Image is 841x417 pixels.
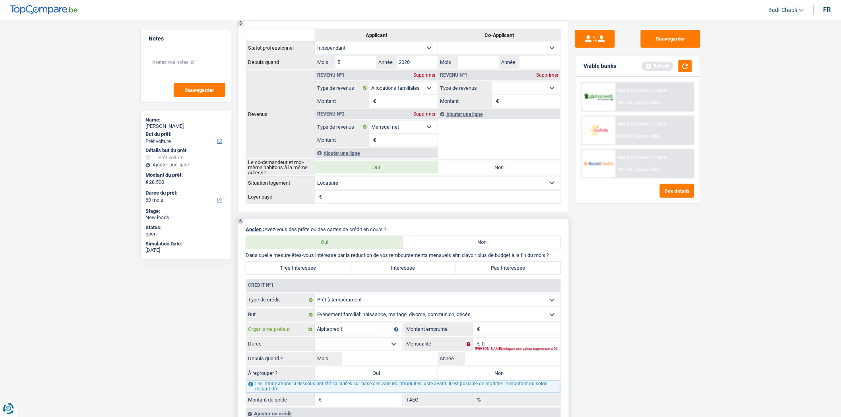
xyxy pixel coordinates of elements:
span: € [492,95,501,108]
img: AlphaCredit [584,93,613,102]
label: Type de revenus [315,82,369,95]
div: Les informations ci-dessous ont été calculées sur base des valeurs introduites juste avant. Il es... [246,380,560,393]
span: Limit: >1.150 € [638,88,667,93]
div: open [145,231,226,237]
input: AAAA [465,353,561,365]
th: Loyer payé [246,191,315,204]
label: Oui [315,161,438,174]
div: [DATE] [145,247,226,253]
input: AAAA [519,56,560,69]
label: Non [403,236,561,249]
label: Non [438,367,561,380]
span: DTI: 0% [618,100,633,106]
span: NAI: 0 € [618,88,634,93]
div: Détails but du prêt [145,147,226,154]
div: Supprimer [411,112,438,116]
div: Revenu nº1 [438,73,469,77]
a: Badr Chabli [762,4,804,17]
div: fr [824,6,831,14]
label: Organisme prêteur [246,323,315,336]
div: Simulation Date: [145,241,226,247]
div: New leads [145,214,226,221]
span: Limit: <50% [637,100,660,106]
label: Durée du prêt: [145,190,225,196]
span: € [369,95,378,108]
label: Type de revenus [438,82,492,95]
label: Oui [315,367,438,380]
th: Situation logement [246,176,315,189]
span: / [635,88,636,93]
span: € [315,394,324,406]
label: Pas Intéressée [456,262,561,275]
div: Stage: [145,208,226,214]
label: Montant du solde [246,394,315,406]
span: / [634,100,636,106]
div: [PERSON_NAME] indiquer une valeur supérieure à 0€ [475,347,560,351]
span: € [369,134,378,147]
div: Revenu nº1 [315,73,347,77]
button: Sauvegarder [641,30,700,48]
img: TopCompare Logo [10,5,78,15]
label: Type de crédit [246,294,315,307]
div: Crédit nº1 [246,283,276,288]
label: Montant du prêt: [145,172,225,178]
span: / [635,155,636,160]
label: Intéressée [351,262,456,275]
label: À regrouper ? [246,367,315,380]
span: DTI: 0% [618,134,633,139]
span: / [634,134,636,139]
span: DTI: 0% [618,167,633,172]
label: Montant [438,95,492,108]
th: Revenus [246,70,315,158]
span: Ancien : [246,227,264,233]
button: Sauvegarder [174,83,225,97]
img: Cofidis [584,123,613,137]
span: € [473,323,482,336]
input: AAAA [397,56,438,69]
div: Revenu nº2 [315,112,347,116]
span: Limit: >1.100 € [638,122,667,127]
th: Applicant [315,29,438,41]
label: Mois [315,353,342,365]
label: Année [499,56,519,69]
div: Viable banks [583,63,616,69]
label: Depuis quand ? [246,353,315,365]
button: See details [660,184,694,198]
span: Badr Chabli [769,7,797,14]
h5: Notes [149,35,223,42]
label: Mois [315,56,335,69]
span: % [473,394,483,406]
label: Mensualité [404,338,473,351]
p: Dans quelle mesure êtes-vous intéressé par la réduction de vos remboursements mensuels afin d'avo... [246,253,561,259]
div: Ajouter une ligne [145,162,226,168]
label: Mois [438,56,458,69]
span: / [634,167,636,172]
span: Limit: <60% [637,167,660,172]
label: Oui [246,236,403,249]
span: / [635,122,636,127]
div: 6 [238,219,244,225]
label: But du prêt: [145,131,225,137]
span: NAI: 0 € [618,155,634,160]
span: NAI: 0 € [618,122,634,127]
label: Année [376,56,397,69]
div: Name: [145,117,226,123]
span: Limit: >1.706 € [638,155,667,160]
span: Sauvegarder [185,87,214,93]
label: Montant emprunté [404,323,473,336]
label: But [246,309,315,321]
label: Très Intéressée [246,262,351,275]
div: Supprimer [411,73,438,77]
label: TAEG [404,394,473,406]
span: € [145,179,148,185]
div: Ajouter une ligne [438,109,560,119]
div: Refresh [642,62,674,70]
div: Status: [145,224,226,231]
label: Type de revenus [315,121,369,133]
label: Durée [246,338,315,351]
label: Montant [315,95,369,108]
div: [PERSON_NAME] [145,123,226,129]
p: Avez-vous des prêts ou des cartes de crédit en cours ? [246,227,561,233]
label: Année [438,353,465,365]
div: Supprimer [534,73,560,77]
